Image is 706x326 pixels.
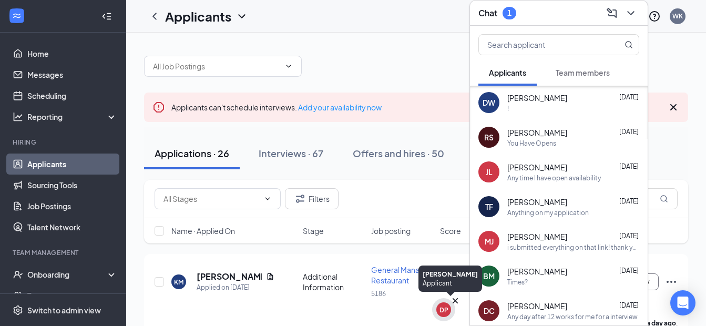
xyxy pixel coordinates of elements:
div: Open Intercom Messenger [670,290,695,315]
div: i submitted everything on that link! thank you ! [507,243,639,252]
a: Team [27,285,117,306]
div: MJ [485,236,494,247]
button: ComposeMessage [603,5,620,22]
div: 1 [507,8,511,17]
svg: Ellipses [665,276,678,288]
span: 5186 [371,290,386,298]
span: [DATE] [619,197,639,205]
div: [PERSON_NAME] [423,270,478,279]
span: [DATE] [619,267,639,274]
a: Talent Network [27,217,117,238]
div: Any time I have open availability [507,174,601,182]
span: Score [440,226,461,236]
span: [PERSON_NAME] [507,197,567,207]
a: Job Postings [27,196,117,217]
div: BM [483,271,495,281]
div: Hiring [13,138,115,147]
svg: Analysis [13,111,23,122]
div: DW [483,97,495,108]
svg: ChevronDown [284,62,293,70]
a: Add your availability now [298,103,382,112]
svg: Cross [667,101,680,114]
div: RS [484,132,494,142]
a: Home [27,43,117,64]
div: JL [486,167,493,177]
div: Applied on [DATE] [197,282,274,293]
h5: [PERSON_NAME] [197,271,262,282]
span: [PERSON_NAME] [507,231,567,242]
svg: Filter [294,192,306,205]
div: Team Management [13,248,115,257]
svg: ChevronDown [625,7,637,19]
div: Times? [507,278,528,287]
a: Applicants [27,154,117,175]
div: WK [672,12,683,21]
a: Messages [27,64,117,85]
span: [DATE] [619,301,639,309]
h3: Chat [478,7,497,19]
svg: Cross [450,296,461,306]
svg: Collapse [101,11,112,22]
span: [DATE] [619,128,639,136]
span: [DATE] [619,232,639,240]
svg: ComposeMessage [606,7,618,19]
svg: WorkstreamLogo [12,11,22,21]
button: ChevronDown [622,5,639,22]
div: TF [485,201,493,212]
input: Search applicant [479,35,603,55]
button: Filter Filters [285,188,339,209]
div: Anything on my application [507,208,589,217]
div: Applications · 26 [155,147,229,160]
span: Applicants [489,68,526,77]
div: You Have Opens [507,139,556,148]
span: [PERSON_NAME] [507,162,567,172]
span: [PERSON_NAME] [507,127,567,138]
div: Onboarding [27,269,108,280]
div: KM [174,278,183,287]
svg: MagnifyingGlass [660,195,668,203]
svg: Document [266,272,274,281]
span: Team members [556,68,610,77]
div: Additional Information [303,271,365,292]
svg: ChevronLeft [148,10,161,23]
span: [DATE] [619,162,639,170]
div: ! [507,104,509,113]
div: Any day after 12 works for me for a interview [507,312,638,321]
span: [DATE] [619,93,639,101]
svg: MagnifyingGlass [625,40,633,49]
span: [PERSON_NAME] [507,266,567,277]
span: [PERSON_NAME] [507,93,567,103]
svg: UserCheck [13,269,23,280]
div: Switch to admin view [27,305,101,315]
div: Offers and hires · 50 [353,147,444,160]
span: Job posting [371,226,411,236]
span: Applicants can't schedule interviews. [171,103,382,112]
input: All Job Postings [153,60,280,72]
span: Name · Applied On [171,226,235,236]
svg: ChevronDown [263,195,272,203]
svg: Error [152,101,165,114]
div: Reporting [27,111,118,122]
div: DC [484,305,495,316]
span: General Manager Restaurant [371,265,432,285]
div: DP [439,305,448,314]
div: Applicant [423,279,478,288]
div: Interviews · 67 [259,147,323,160]
svg: ChevronDown [236,10,248,23]
input: All Stages [163,193,259,205]
a: Scheduling [27,85,117,106]
svg: QuestionInfo [648,10,661,23]
svg: Settings [13,305,23,315]
a: Sourcing Tools [27,175,117,196]
span: Stage [303,226,324,236]
h1: Applicants [165,7,231,25]
span: [PERSON_NAME] [507,301,567,311]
